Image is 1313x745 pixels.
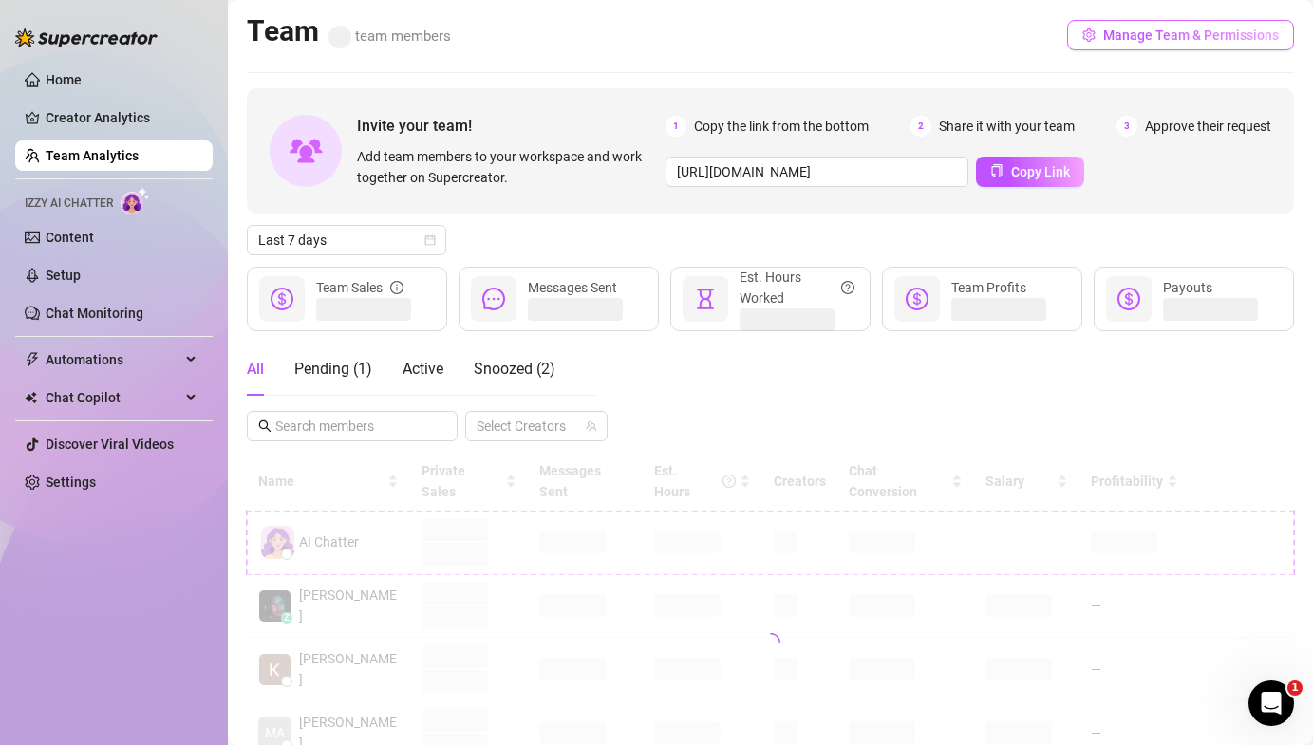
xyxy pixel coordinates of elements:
button: Copy Link [976,157,1084,187]
a: Settings [46,475,96,490]
iframe: Intercom live chat [1248,680,1294,726]
span: calendar [424,234,436,246]
span: Payouts [1163,280,1212,295]
button: Manage Team & Permissions [1067,20,1294,50]
img: AI Chatter [121,187,150,214]
span: dollar-circle [906,288,928,310]
a: Creator Analytics [46,102,197,133]
span: dollar-circle [1117,288,1140,310]
span: dollar-circle [271,288,293,310]
span: Share it with your team [939,116,1075,137]
span: copy [990,164,1004,177]
span: Izzy AI Chatter [25,195,113,213]
span: info-circle [390,277,403,298]
span: Automations [46,345,180,375]
div: All [247,358,264,381]
span: hourglass [694,288,717,310]
span: 1 [666,116,686,137]
span: Invite your team! [357,114,666,138]
input: Search members [275,416,431,437]
a: Chat Monitoring [46,306,143,321]
span: Copy the link from the bottom [694,116,869,137]
span: Active [403,360,443,378]
div: Pending ( 1 ) [294,358,372,381]
span: Messages Sent [528,280,617,295]
span: team [586,420,597,432]
span: Manage Team & Permissions [1103,28,1279,43]
a: Discover Viral Videos [46,437,174,452]
a: Content [46,230,94,245]
div: Est. Hours Worked [740,267,854,308]
span: Add team members to your workspace and work together on Supercreator. [357,146,658,188]
span: question-circle [841,267,854,308]
span: Snoozed ( 2 ) [474,360,555,378]
h2: Team [247,13,451,49]
span: thunderbolt [25,352,40,367]
a: Setup [46,268,81,283]
img: Chat Copilot [25,391,37,404]
a: Team Analytics [46,148,139,163]
span: 3 [1116,116,1137,137]
span: loading [761,633,780,652]
div: Team Sales [316,277,403,298]
span: Approve their request [1145,116,1271,137]
span: Last 7 days [258,226,435,254]
span: 2 [910,116,931,137]
span: message [482,288,505,310]
span: setting [1082,28,1096,42]
a: Home [46,72,82,87]
span: Chat Copilot [46,382,180,413]
span: Copy Link [1011,164,1070,179]
span: Team Profits [951,280,1026,295]
span: team members [328,28,451,45]
img: logo-BBDzfeDw.svg [15,28,158,47]
span: 1 [1287,680,1303,696]
span: search [258,419,272,433]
